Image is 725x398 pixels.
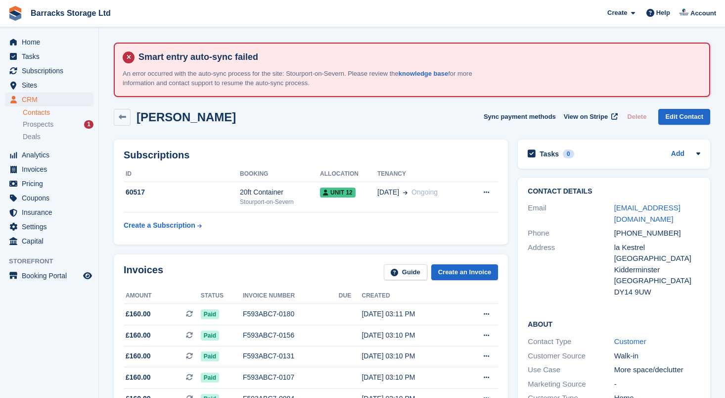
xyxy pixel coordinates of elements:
[240,187,320,198] div: 20ft Container
[384,264,427,281] a: Guide
[411,188,438,196] span: Ongoing
[528,364,614,376] div: Use Case
[27,5,115,21] a: Barracks Storage Ltd
[124,166,240,182] th: ID
[431,264,498,281] a: Create an Invoice
[5,148,93,162] a: menu
[5,35,93,49] a: menu
[614,379,700,390] div: -
[22,35,81,49] span: Home
[528,319,700,329] h2: About
[201,331,219,341] span: Paid
[5,177,93,191] a: menu
[614,242,700,253] div: la Kestrel
[5,64,93,78] a: menu
[5,234,93,248] a: menu
[399,70,448,77] a: knowledge base
[126,330,151,341] span: £160.00
[124,288,201,304] th: Amount
[377,166,467,182] th: Tenancy
[679,8,689,18] img: Jack Ward
[614,228,700,239] div: [PHONE_NUMBER]
[5,205,93,219] a: menu
[614,287,700,298] div: DY14 9UW
[528,228,614,239] div: Phone
[135,51,701,63] h4: Smart entry auto-sync failed
[22,234,81,248] span: Capital
[614,275,700,287] div: [GEOGRAPHIC_DATA]
[607,8,627,18] span: Create
[22,50,81,63] span: Tasks
[243,309,339,319] div: F593ABC7-0180
[240,198,320,206] div: Stourport-on-Severn
[22,220,81,234] span: Settings
[528,350,614,362] div: Customer Source
[484,109,556,125] button: Sync payment methods
[5,191,93,205] a: menu
[540,149,559,158] h2: Tasks
[126,309,151,319] span: £160.00
[564,112,608,122] span: View on Stripe
[124,264,163,281] h2: Invoices
[362,288,460,304] th: Created
[201,288,243,304] th: Status
[22,191,81,205] span: Coupons
[243,372,339,383] div: F593ABC7-0107
[5,162,93,176] a: menu
[690,8,716,18] span: Account
[201,351,219,361] span: Paid
[23,132,41,142] span: Deals
[22,93,81,106] span: CRM
[377,187,399,198] span: [DATE]
[22,148,81,162] span: Analytics
[9,256,98,266] span: Storefront
[126,351,151,361] span: £160.00
[22,269,81,283] span: Booking Portal
[656,8,670,18] span: Help
[658,109,710,125] a: Edit Contact
[240,166,320,182] th: Booking
[243,351,339,361] div: F593ABC7-0131
[23,108,93,117] a: Contacts
[124,149,498,161] h2: Subscriptions
[320,166,377,182] th: Allocation
[22,64,81,78] span: Subscriptions
[614,253,700,264] div: [GEOGRAPHIC_DATA]
[22,78,81,92] span: Sites
[8,6,23,21] img: stora-icon-8386f47178a22dfd0bd8f6a31ec36ba5ce8667c1dd55bd0f319d3a0aa187defe.svg
[201,309,219,319] span: Paid
[5,93,93,106] a: menu
[84,120,93,129] div: 1
[243,288,339,304] th: Invoice number
[5,269,93,283] a: menu
[623,109,650,125] button: Delete
[362,351,460,361] div: [DATE] 03:10 PM
[528,188,700,196] h2: Contact Details
[614,350,700,362] div: Walk-in
[136,110,236,124] h2: [PERSON_NAME]
[123,69,494,88] p: An error occurred with the auto-sync process for the site: Stourport-on-Severn. Please review the...
[362,330,460,341] div: [DATE] 03:10 PM
[126,372,151,383] span: £160.00
[560,109,620,125] a: View on Stripe
[528,242,614,298] div: Address
[22,177,81,191] span: Pricing
[243,330,339,341] div: F593ABC7-0156
[362,309,460,319] div: [DATE] 03:11 PM
[124,220,195,231] div: Create a Subscription
[614,203,680,223] a: [EMAIL_ADDRESS][DOMAIN_NAME]
[82,270,93,282] a: Preview store
[528,202,614,225] div: Email
[528,336,614,348] div: Contact Type
[201,373,219,383] span: Paid
[5,50,93,63] a: menu
[671,149,684,160] a: Add
[23,120,53,129] span: Prospects
[5,220,93,234] a: menu
[5,78,93,92] a: menu
[614,264,700,276] div: Kidderminster
[528,379,614,390] div: Marketing Source
[320,188,356,198] span: Unit 12
[23,132,93,142] a: Deals
[614,337,646,346] a: Customer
